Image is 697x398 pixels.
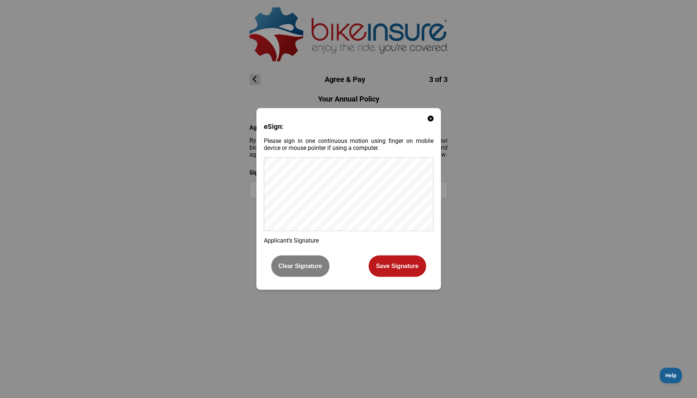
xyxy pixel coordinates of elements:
[264,237,434,244] p: Applicant’s Signature
[660,368,682,383] iframe: Toggle Customer Support
[264,137,434,151] p: Please sign in one continuous motion using finger on mobile device or mouse pointer if using a co...
[264,123,434,131] h3: eSign:
[369,255,426,277] button: Save Signature
[271,255,329,277] button: Clear Signature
